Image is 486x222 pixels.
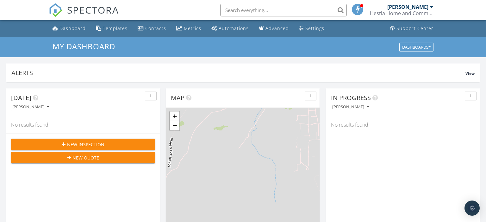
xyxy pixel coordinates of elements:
span: New Quote [72,154,99,161]
div: Settings [305,25,324,31]
span: New Inspection [67,141,104,148]
a: Advanced [256,23,291,34]
div: Advanced [265,25,289,31]
div: Support Center [396,25,433,31]
a: SPECTORA [49,9,119,22]
a: Metrics [174,23,204,34]
a: Automations (Basic) [209,23,251,34]
button: [PERSON_NAME] [11,103,50,111]
a: Dashboard [50,23,88,34]
a: Contacts [135,23,169,34]
input: Search everything... [220,4,347,16]
img: The Best Home Inspection Software - Spectora [49,3,63,17]
span: View [465,71,475,76]
div: Dashboard [59,25,86,31]
div: Metrics [184,25,201,31]
div: Alerts [11,69,465,77]
button: Dashboards [399,43,433,51]
span: In Progress [331,93,371,102]
button: New Quote [11,152,155,163]
button: [PERSON_NAME] [331,103,370,111]
div: [PERSON_NAME] [12,105,49,109]
div: [PERSON_NAME] [387,4,428,10]
div: Open Intercom Messenger [464,201,480,216]
a: Templates [93,23,130,34]
div: Automations [219,25,249,31]
div: [PERSON_NAME] [332,105,369,109]
div: Hestia Home and Commercial Inspections [370,10,433,16]
div: No results found [326,116,480,133]
div: Templates [103,25,128,31]
a: Zoom in [170,111,179,121]
div: No results found [6,116,160,133]
div: Contacts [145,25,166,31]
div: Dashboards [402,45,431,49]
span: SPECTORA [67,3,119,16]
a: Support Center [388,23,436,34]
a: Settings [296,23,327,34]
span: My Dashboard [53,41,115,51]
span: [DATE] [11,93,31,102]
span: Map [171,93,184,102]
button: New Inspection [11,139,155,150]
a: Zoom out [170,121,179,130]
